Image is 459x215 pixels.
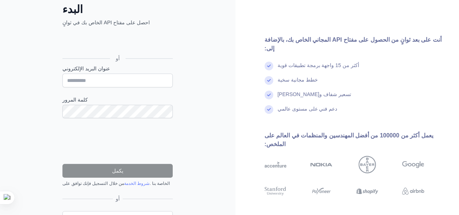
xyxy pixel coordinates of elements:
[116,55,120,61] font: أو
[149,181,170,186] font: الخاصة بنا .
[402,186,424,197] img: إير بي إن بي
[116,196,120,202] font: أو
[358,156,376,173] img: باير
[278,62,359,68] font: أكثر من 15 واجهة برمجة تطبيقات قوية
[265,105,273,114] img: علامة اختيار
[278,91,351,97] font: تسعير شفاف و[PERSON_NAME]
[278,77,318,83] font: خطط مجانية سخية
[62,3,83,15] font: البدء
[62,127,173,155] iframe: ريكابتشا
[59,34,175,50] iframe: زر تسجيل الدخول باستخدام حساب Google
[265,76,273,85] img: علامة اختيار
[62,181,124,186] font: من خلال التسجيل فإنك توافق على
[310,156,332,173] img: نوكيا
[310,186,332,197] img: بايونير
[62,20,150,25] font: احصل على مفتاح API الخاص بك في ثوانٍ
[265,91,273,99] img: علامة اختيار
[356,186,378,197] img: شوبيفاي
[112,168,123,174] font: يكمل
[62,164,173,178] button: يكمل
[124,181,149,186] a: شروط الخدمة
[62,66,110,71] font: عنوان البريد الإلكتروني
[265,37,442,51] font: أنت على بعد ثوانٍ من الحصول على مفتاح API المجاني الخاص بك، بالإضافة إلى:
[265,156,287,173] img: أكسنتشر
[265,186,287,197] img: جامعة ستانفورد
[265,62,273,70] img: علامة اختيار
[62,97,88,103] font: كلمة المرور
[278,106,337,112] font: دعم فني على مستوى عالمي
[265,132,433,147] font: يعمل أكثر من 100000 من أفضل المهندسين والمنظمات في العالم على الملخص:
[402,156,424,173] img: جوجل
